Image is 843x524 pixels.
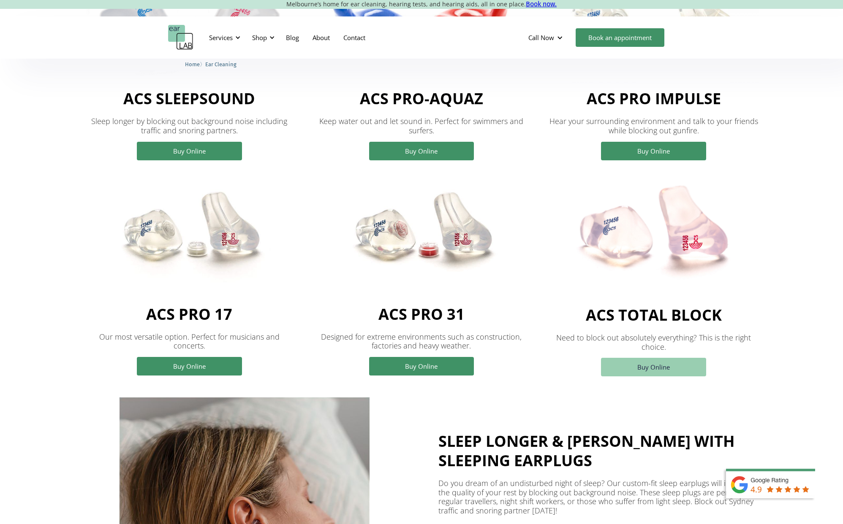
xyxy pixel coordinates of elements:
[279,25,306,50] a: Blog
[369,142,474,160] a: Buy Online
[316,160,527,305] img: ACS Pro 31 earplugs
[587,89,721,108] h2: acs pro impulse
[601,358,706,376] a: Buy Online
[185,60,200,68] a: Home
[601,142,706,160] a: Buy Online
[522,25,571,50] div: Call Now
[549,117,759,135] p: Hear your surrounding environment and talk to your friends while blocking out gunfire.
[137,142,242,160] a: Buy Online
[360,89,483,108] h2: acs pro-aquaz
[378,305,465,324] h2: acs pro 31
[123,89,255,108] h2: ACS Sleepsound
[586,305,722,325] h2: acs total block
[84,117,295,135] p: Sleep longer by blocking out background noise including traffic and snoring partners.
[209,33,233,42] div: Services
[337,25,372,50] a: Contact
[306,25,337,50] a: About
[84,332,295,351] p: Our most versatile option. Perfect for musicians and concerts.
[168,25,193,50] a: home
[576,28,664,47] a: Book an appointment
[252,33,267,42] div: Shop
[146,305,232,324] h2: acs pro 17
[84,160,295,305] img: ACS Pro 17 earplugs
[316,332,527,351] p: Designed for extreme environments such as construction, factories and heavy weather.
[247,25,277,50] div: Shop
[204,25,243,50] div: Services
[438,432,759,470] h2: Sleep Longer & [PERSON_NAME] With Sleeping Earplugs
[205,60,237,68] a: Ear Cleaning
[185,60,205,69] li: 〉
[369,357,474,375] a: Buy Online
[528,33,554,42] div: Call Now
[549,160,759,305] img: ACS Total Block earplugs
[549,333,759,351] p: Need to block out absolutely everything? This is the right choice.
[316,117,527,135] p: Keep water out and let sound in. Perfect for swimmers and surfers.
[185,61,200,68] span: Home
[205,61,237,68] span: Ear Cleaning
[137,357,242,375] a: Buy Online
